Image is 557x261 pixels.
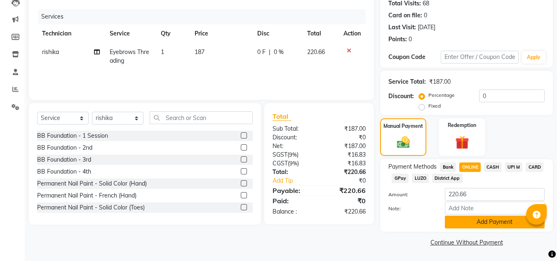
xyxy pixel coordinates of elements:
[273,112,291,121] span: Total
[252,24,302,43] th: Disc
[307,48,325,56] span: 220.66
[418,23,435,32] div: [DATE]
[409,35,412,44] div: 0
[37,179,147,188] div: Permanent Nail Paint - Solid Color (Hand)
[37,167,91,176] div: BB Foundation - 4th
[388,35,407,44] div: Points:
[445,202,545,214] input: Add Note
[190,24,252,43] th: Price
[319,142,372,150] div: ₹187.00
[266,168,319,176] div: Total:
[273,160,288,167] span: CGST
[161,48,164,56] span: 1
[266,196,319,206] div: Paid:
[110,48,149,64] span: Eyebrows Threading
[105,24,156,43] th: Service
[266,186,319,195] div: Payable:
[257,48,266,56] span: 0 F
[156,24,190,43] th: Qty
[338,24,366,43] th: Action
[432,174,463,183] span: District App
[302,24,339,43] th: Total
[266,142,319,150] div: Net:
[382,238,551,247] a: Continue Without Payment
[388,23,416,32] div: Last Visit:
[459,162,481,172] span: ONLINE
[451,134,473,151] img: _gift.svg
[445,216,545,228] button: Add Payment
[266,125,319,133] div: Sub Total:
[424,11,427,20] div: 0
[37,132,108,140] div: BB Foundation - 1 Session
[319,207,372,216] div: ₹220.66
[37,155,91,164] div: BB Foundation - 3rd
[505,162,523,172] span: UPI M
[412,174,429,183] span: LUZO
[526,162,543,172] span: CARD
[388,53,440,61] div: Coupon Code
[195,48,204,56] span: 187
[448,122,476,129] label: Redemption
[319,159,372,168] div: ₹16.83
[319,168,372,176] div: ₹220.66
[266,150,319,159] div: ( )
[440,162,456,172] span: Bank
[37,24,105,43] th: Technician
[382,191,438,198] label: Amount:
[42,48,59,56] span: rishika
[37,143,92,152] div: BB Foundation - 2nd
[383,122,423,130] label: Manual Payment
[429,78,451,86] div: ₹187.00
[392,174,409,183] span: GPay
[266,176,328,185] a: Add Tip
[388,11,422,20] div: Card on file:
[428,92,455,99] label: Percentage
[382,205,438,212] label: Note:
[273,151,287,158] span: SGST
[328,176,372,185] div: ₹0
[319,186,372,195] div: ₹220.66
[445,188,545,201] input: Amount
[269,48,270,56] span: |
[319,150,372,159] div: ₹16.83
[266,207,319,216] div: Balance :
[319,125,372,133] div: ₹187.00
[522,51,545,63] button: Apply
[266,159,319,168] div: ( )
[38,9,372,24] div: Services
[289,151,297,158] span: 9%
[441,51,519,63] input: Enter Offer / Coupon Code
[388,92,414,101] div: Discount:
[274,48,284,56] span: 0 %
[150,111,253,124] input: Search or Scan
[393,135,414,150] img: _cash.svg
[266,133,319,142] div: Discount:
[37,203,145,212] div: Permanent Nail Paint - Solid Color (Toes)
[388,162,437,171] span: Payment Methods
[484,162,502,172] span: CASH
[428,102,441,110] label: Fixed
[289,160,297,167] span: 9%
[388,78,426,86] div: Service Total:
[319,133,372,142] div: ₹0
[37,191,136,200] div: Permanent Nail Paint - French (Hand)
[319,196,372,206] div: ₹0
